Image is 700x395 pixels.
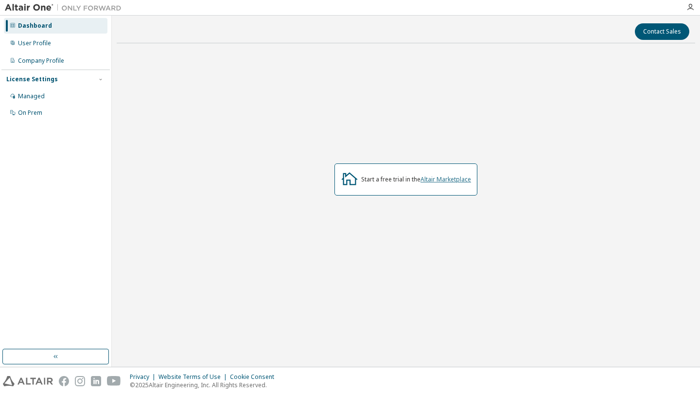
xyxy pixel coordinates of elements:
[5,3,126,13] img: Altair One
[75,376,85,386] img: instagram.svg
[130,373,158,381] div: Privacy
[361,176,471,183] div: Start a free trial in the
[107,376,121,386] img: youtube.svg
[18,92,45,100] div: Managed
[3,376,53,386] img: altair_logo.svg
[6,75,58,83] div: License Settings
[230,373,280,381] div: Cookie Consent
[420,175,471,183] a: Altair Marketplace
[18,57,64,65] div: Company Profile
[91,376,101,386] img: linkedin.svg
[158,373,230,381] div: Website Terms of Use
[18,109,42,117] div: On Prem
[18,22,52,30] div: Dashboard
[18,39,51,47] div: User Profile
[59,376,69,386] img: facebook.svg
[130,381,280,389] p: © 2025 Altair Engineering, Inc. All Rights Reserved.
[635,23,689,40] button: Contact Sales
